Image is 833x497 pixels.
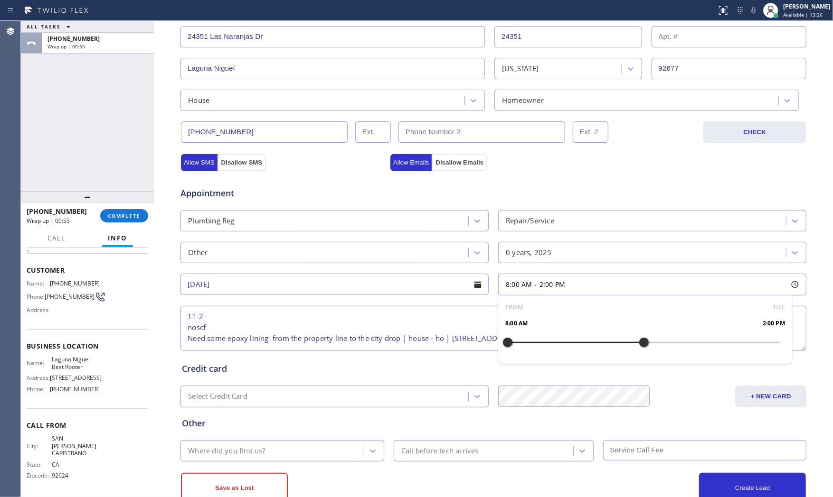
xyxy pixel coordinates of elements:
[188,391,247,402] div: Select Credit Card
[102,229,133,248] button: Info
[27,386,50,393] span: Phone:
[52,461,99,468] span: CA
[783,2,830,10] div: [PERSON_NAME]
[535,280,537,289] span: -
[502,95,544,106] div: Homeowner
[505,303,523,312] span: FROM
[182,362,805,375] div: Credit card
[652,58,807,79] input: ZIP
[506,280,532,289] span: 8:00 AM
[27,472,52,479] span: Zipcode:
[181,154,217,171] button: Allow SMS
[401,445,479,456] div: Call before tech arrives
[27,306,52,313] span: Address:
[50,280,100,287] span: [PHONE_NUMBER]
[181,121,348,143] input: Phone Number
[494,26,642,47] input: Street #
[47,43,85,50] span: Wrap up | 00:55
[652,26,807,47] input: Apt. #
[763,319,785,328] span: 2:00 PM
[747,4,760,17] button: Mute
[188,215,234,226] div: Plumbing Reg
[45,293,95,300] span: [PHONE_NUMBER]
[218,154,266,171] button: Disallow SMS
[52,356,99,370] span: Laguna Niguel Best Rooter
[182,417,805,430] div: Other
[50,386,100,393] span: [PHONE_NUMBER]
[27,23,61,30] span: ALL TASKS
[505,319,528,328] span: 8:00 AM
[27,207,87,216] span: [PHONE_NUMBER]
[42,229,71,248] button: Call
[506,247,552,258] div: 0 years, 2025
[188,247,208,258] div: Other
[108,212,141,219] span: COMPLETE
[108,234,127,242] span: Info
[390,154,432,171] button: Allow Emails
[27,293,45,300] span: Phone:
[52,472,99,479] span: 92624
[703,121,806,143] button: CHECK
[27,280,50,287] span: Name:
[180,187,388,200] span: Appointment
[27,341,148,350] span: Business location
[180,58,485,79] input: City
[502,63,539,74] div: [US_STATE]
[50,374,102,381] span: [STREET_ADDRESS]
[27,217,70,225] span: Wrap up | 00:55
[180,26,485,47] input: Address
[180,306,806,351] textarea: 11-2 noscf Need some epoxy lining from the property line to the city drop | house - ho | [STREET_...
[398,121,565,143] input: Phone Number 2
[603,440,807,460] input: Service Call Fee
[47,234,66,242] span: Call
[27,442,52,450] span: City:
[27,374,50,381] span: Address:
[47,35,100,43] span: [PHONE_NUMBER]
[188,445,265,456] div: Where did you find us?
[27,461,52,468] span: State:
[735,386,806,407] button: + NEW CARD
[52,435,99,457] span: SAN [PERSON_NAME] CAPISTRANO
[180,274,489,295] input: - choose date -
[540,280,565,289] span: 2:00 PM
[573,121,608,143] input: Ext. 2
[27,359,52,367] span: Name:
[27,421,148,430] span: Call From
[21,21,80,32] button: ALL TASKS
[773,303,785,312] span: TILL
[506,215,554,226] div: Repair/Service
[27,266,148,275] span: Customer
[783,11,823,18] span: Available | 13:26
[355,121,391,143] input: Ext.
[432,154,487,171] button: Disallow Emails
[100,209,148,222] button: COMPLETE
[188,95,209,106] div: House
